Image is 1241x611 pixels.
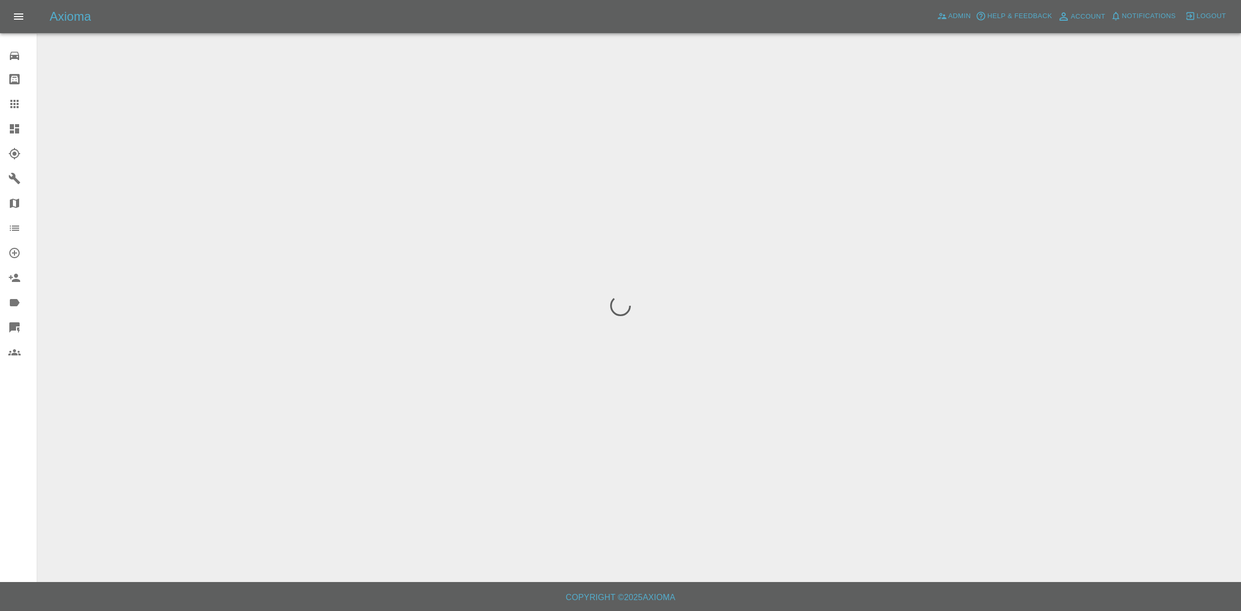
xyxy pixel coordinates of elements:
[1197,10,1226,22] span: Logout
[1055,8,1108,25] a: Account
[1122,10,1176,22] span: Notifications
[948,10,971,22] span: Admin
[973,8,1054,24] button: Help & Feedback
[8,590,1233,605] h6: Copyright © 2025 Axioma
[934,8,974,24] a: Admin
[1108,8,1178,24] button: Notifications
[987,10,1052,22] span: Help & Feedback
[50,8,91,25] h5: Axioma
[1071,11,1106,23] span: Account
[6,4,31,29] button: Open drawer
[1183,8,1229,24] button: Logout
